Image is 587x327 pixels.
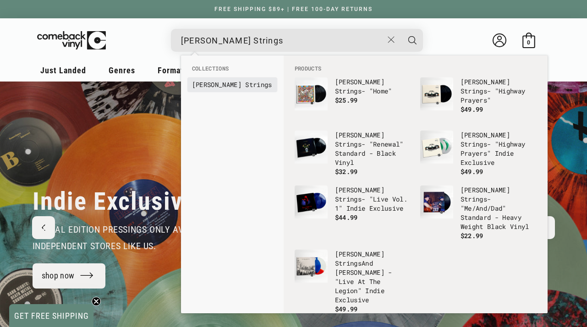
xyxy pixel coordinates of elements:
p: - "Me/And/Dad" Standard - Heavy Weight Black Vinyl [461,185,537,231]
a: Billy Strings - "Live Vol. 1" Indie Exclusive [PERSON_NAME] Strings- "Live Vol. 1" Indie Exclusiv... [295,185,411,229]
b: [PERSON_NAME] [335,185,384,194]
b: Strings [335,140,362,148]
button: Close teaser [92,297,101,306]
b: Strings [335,259,362,267]
a: FREE SHIPPING $89+ | FREE 100-DAY RETURNS [205,6,382,12]
p: - "Renewal" Standard - Black Vinyl [335,131,411,167]
img: Billy Strings - "Highway Prayers" Indie Exclusive [420,131,453,163]
b: [PERSON_NAME] [335,77,384,86]
span: Just Landed [40,65,86,75]
span: $49.99 [335,305,358,313]
img: Billy Strings - "Me/And/Dad" Standard - Heavy Weight Black Vinyl [420,185,453,218]
span: $44.99 [335,213,358,222]
b: [PERSON_NAME] [461,131,510,139]
span: 0 [527,39,530,46]
a: [PERSON_NAME] Strings [192,80,273,89]
p: - "Highway Prayers" Indie Exclusive [461,131,537,167]
div: Search [171,29,423,52]
b: Strings [461,87,487,95]
li: products: Billy Strings - "Home" [290,73,416,126]
h2: Indie Exclusives [33,186,208,217]
span: $49.99 [461,105,483,114]
b: Strings [335,87,362,95]
p: - "Highway Prayers" [461,77,537,105]
b: Strings [245,80,272,89]
p: And [PERSON_NAME] - "Live At The Legion" Indie Exclusive [335,250,411,305]
a: shop now [33,263,106,289]
span: GET FREE SHIPPING [14,311,89,321]
span: Formats [158,65,188,75]
input: When autocomplete results are available use up and down arrows to review and enter to select [181,31,383,50]
li: products: Billy Strings And Bryan Sutton - "Live At The Legion" Indie Exclusive [290,245,416,318]
li: collections: Billy Strings [187,77,277,92]
img: Billy Strings - "Renewal" Standard - Black Vinyl [295,131,328,163]
span: Genres [109,65,135,75]
img: Billy Strings - "Highway Prayers" [420,77,453,110]
b: [PERSON_NAME] [335,131,384,139]
button: Search [401,29,424,52]
a: Billy Strings - "Highway Prayers" Indie Exclusive [PERSON_NAME] Strings- "Highway Prayers" Indie ... [420,131,537,176]
li: Products [290,65,541,73]
span: $49.99 [461,167,483,176]
div: Collections [181,55,284,97]
img: Billy Strings - "Home" [295,77,328,110]
b: [PERSON_NAME] [461,185,510,194]
b: Strings [461,140,487,148]
p: - "Home" [335,77,411,96]
img: Billy Strings - "Live Vol. 1" Indie Exclusive [295,185,328,218]
img: Billy Strings And Bryan Sutton - "Live At The Legion" Indie Exclusive [295,250,328,283]
span: special edition pressings only available from independent stores like us. [33,224,243,251]
a: Billy Strings - "Renewal" Standard - Black Vinyl [PERSON_NAME] Strings- "Renewal" Standard - Blac... [295,131,411,176]
div: Products [284,55,548,313]
li: products: Billy Strings - "Live Vol. 1" Indie Exclusive [290,181,416,234]
b: [PERSON_NAME] [335,250,384,258]
b: Strings [335,195,362,203]
a: Billy Strings - "Home" [PERSON_NAME] Strings- "Home" $25.99 [295,77,411,121]
li: Collections [187,65,277,77]
a: Billy Strings - "Me/And/Dad" Standard - Heavy Weight Black Vinyl [PERSON_NAME] Strings- "Me/And/D... [420,185,537,240]
a: Billy Strings And Bryan Sutton - "Live At The Legion" Indie Exclusive [PERSON_NAME] StringsAnd [P... [295,250,411,314]
span: $32.99 [335,167,358,176]
p: - "Live Vol. 1" Indie Exclusive [335,185,411,213]
a: Billy Strings - "Highway Prayers" [PERSON_NAME] Strings- "Highway Prayers" $49.99 [420,77,537,121]
li: products: Billy Strings - "Me/And/Dad" Standard - Heavy Weight Black Vinyl [416,181,541,245]
li: products: Billy Strings - "Highway Prayers" Indie Exclusive [416,126,541,181]
span: $22.99 [461,231,483,240]
b: Strings [461,195,487,203]
div: GET FREE SHIPPINGClose teaser [9,304,93,327]
b: [PERSON_NAME] [192,80,241,89]
button: Close [383,30,400,50]
b: [PERSON_NAME] [461,77,510,86]
span: $25.99 [335,96,358,104]
li: products: Billy Strings - "Highway Prayers" [416,73,541,126]
li: products: Billy Strings - "Renewal" Standard - Black Vinyl [290,126,416,181]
